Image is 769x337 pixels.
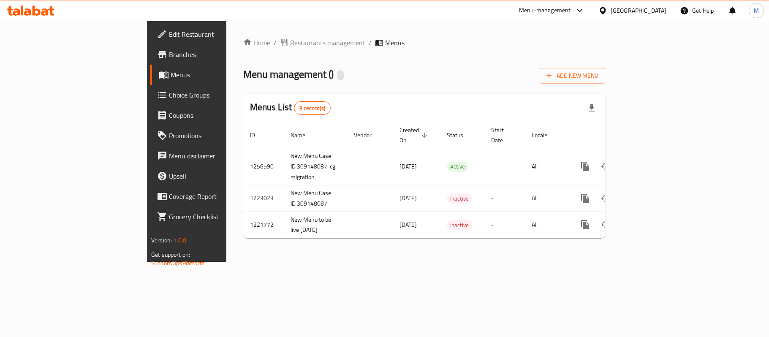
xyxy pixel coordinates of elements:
[284,185,347,212] td: New Menu Case ID 309148087
[291,130,316,140] span: Name
[151,258,205,269] a: Support.OpsPlatform
[150,105,275,125] a: Coupons
[280,38,365,48] a: Restaurants management
[399,193,417,204] span: [DATE]
[369,38,372,48] li: /
[595,156,616,177] button: Change Status
[385,38,405,48] span: Menus
[491,125,515,145] span: Start Date
[171,70,269,80] span: Menus
[169,49,269,60] span: Branches
[150,186,275,207] a: Coverage Report
[575,188,595,209] button: more
[169,90,269,100] span: Choice Groups
[447,162,468,172] div: Active
[399,161,417,172] span: [DATE]
[447,220,472,230] span: Inactive
[546,71,598,81] span: Add New Menu
[290,38,365,48] span: Restaurants management
[595,215,616,235] button: Change Status
[151,249,190,260] span: Get support on:
[294,101,331,115] div: Total records count
[150,125,275,146] a: Promotions
[525,185,568,212] td: All
[399,125,430,145] span: Created On
[151,235,172,246] span: Version:
[150,24,275,44] a: Edit Restaurant
[173,235,186,246] span: 1.0.0
[525,212,568,238] td: All
[484,185,525,212] td: -
[582,98,602,118] div: Export file
[250,130,266,140] span: ID
[540,68,605,84] button: Add New Menu
[169,29,269,39] span: Edit Restaurant
[354,130,383,140] span: Vendor
[525,148,568,185] td: All
[150,65,275,85] a: Menus
[611,6,666,15] div: [GEOGRAPHIC_DATA]
[447,162,468,171] span: Active
[169,110,269,120] span: Coupons
[575,215,595,235] button: more
[150,166,275,186] a: Upsell
[284,212,347,238] td: New Menu to be live [DATE]
[150,146,275,166] a: Menu disclaimer
[169,212,269,222] span: Grocery Checklist
[754,6,759,15] span: M
[519,5,571,16] div: Menu-management
[447,130,474,140] span: Status
[150,85,275,105] a: Choice Groups
[532,130,558,140] span: Locale
[169,151,269,161] span: Menu disclaimer
[484,212,525,238] td: -
[150,207,275,227] a: Grocery Checklist
[447,193,472,204] div: Inactive
[294,104,330,112] span: 3 record(s)
[595,188,616,209] button: Change Status
[484,148,525,185] td: -
[169,130,269,141] span: Promotions
[169,191,269,201] span: Coverage Report
[150,44,275,65] a: Branches
[399,219,417,230] span: [DATE]
[243,122,663,239] table: enhanced table
[250,101,331,115] h2: Menus List
[575,156,595,177] button: more
[447,194,472,204] span: Inactive
[169,171,269,181] span: Upsell
[243,38,605,48] nav: breadcrumb
[284,148,347,185] td: New Menu Case ID 309148087-cg migration
[568,122,663,148] th: Actions
[243,65,334,84] span: Menu management ( )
